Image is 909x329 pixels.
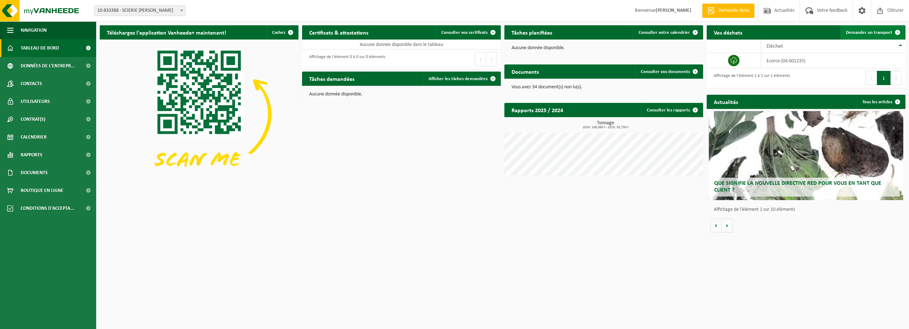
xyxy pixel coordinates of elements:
span: Conditions d'accepta... [21,199,74,217]
h2: Téléchargez l'application Vanheede+ maintenant! [100,25,233,39]
td: ecorce (04-001235) [761,53,905,68]
span: Documents [21,164,48,182]
span: 10-833388 - SCIERIE DUBOIS - FLORÉE [94,6,185,16]
p: Aucune donnée disponible. [309,92,494,97]
a: Consulter les rapports [641,103,702,117]
h2: Vos déchets [707,25,749,39]
h2: Documents [504,64,546,78]
p: Affichage de l'élément 1 sur 10 éléments [714,207,902,212]
button: Cachez [266,25,298,40]
button: Vorige [710,218,722,233]
h3: Tonnage [508,121,703,129]
button: Next [891,71,902,85]
button: Previous [475,52,486,66]
span: Contrat(s) [21,110,45,128]
span: Que signifie la nouvelle directive RED pour vous en tant que client ? [714,181,881,193]
strong: [PERSON_NAME] [656,8,691,13]
a: Consulter vos certificats [436,25,500,40]
span: Déchet [767,43,783,49]
a: Consulter votre calendrier [633,25,702,40]
button: Next [486,52,497,66]
button: 1 [877,71,891,85]
span: Données de l'entrepr... [21,57,75,75]
span: Tableau de bord [21,39,59,57]
span: Afficher les tâches demandées [428,77,488,81]
h2: Rapports 2025 / 2024 [504,103,570,117]
p: Aucune donnée disponible. [511,46,696,51]
span: 10-833388 - SCIERIE DUBOIS - FLORÉE [94,5,186,16]
td: Aucune donnée disponible dans le tableau [302,40,501,49]
button: Previous [866,71,877,85]
div: Affichage de l'élément 1 à 1 sur 1 éléments [710,70,790,86]
a: Que signifie la nouvelle directive RED pour vous en tant que client ? [709,111,904,200]
span: Consulter vos documents [641,69,690,74]
a: Demande devis [702,4,754,18]
a: Consulter vos documents [635,64,702,79]
a: Tous les articles [857,95,905,109]
span: Consulter vos certificats [441,30,488,35]
span: 2024: 108,680 t - 2025: 55,750 t [508,126,703,129]
span: Demander un transport [846,30,892,35]
span: Rapports [21,146,42,164]
span: Navigation [21,21,47,39]
span: Consulter votre calendrier [639,30,690,35]
a: Afficher les tâches demandées [423,72,500,86]
button: Volgende [722,218,733,233]
span: Calendrier [21,128,47,146]
p: Vous avez 34 document(s) non lu(s). [511,85,696,90]
h2: Actualités [707,95,745,109]
a: Demander un transport [840,25,905,40]
h2: Tâches demandées [302,72,362,85]
span: Demande devis [717,7,751,14]
div: Affichage de l'élément 0 à 0 sur 0 éléments [306,51,385,67]
h2: Tâches planifiées [504,25,559,39]
img: Download de VHEPlus App [100,40,298,189]
h2: Certificats & attestations [302,25,375,39]
span: Boutique en ligne [21,182,63,199]
span: Cachez [272,30,285,35]
span: Contacts [21,75,42,93]
span: Utilisateurs [21,93,50,110]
